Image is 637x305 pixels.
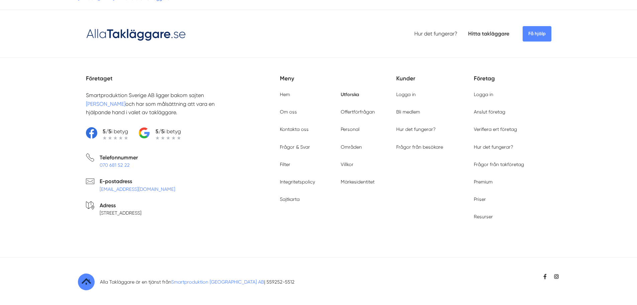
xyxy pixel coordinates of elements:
[280,179,315,184] a: Integritetspolicy
[86,153,94,162] svg: Telefon
[100,162,130,168] a: 070 681 52 22
[86,26,186,42] img: Logotyp Alla Takläggare
[86,127,128,140] a: 5/5i betyg
[474,127,517,132] a: Verifiera ert företag
[155,128,164,135] strong: 5/5
[414,30,457,37] a: Hur det fungerar?
[280,144,310,150] a: Frågor & Svar
[542,274,548,280] a: https://www.facebook.com/smartproduktion
[341,179,375,184] a: Märkesidentitet
[553,274,559,280] a: https://www.instagram.com/allataklaggare/
[523,26,551,42] span: Få hjälp
[396,92,416,97] a: Logga in
[341,109,375,115] a: Offertförfrågan
[78,274,95,290] img: Favikon till Alla Takläggare
[86,101,125,107] a: [PERSON_NAME]
[396,109,420,115] a: Bli medlem
[341,144,362,150] a: Områden
[474,74,551,91] h5: Företag
[474,179,493,184] a: Premium
[396,144,443,150] a: Frågor från besökare
[468,30,509,37] a: Hitta takläggare
[396,127,436,132] a: Hur det fungerar?
[474,214,493,219] a: Resurser
[139,127,181,140] a: 5/5i betyg
[474,109,505,115] a: Anslut företag
[474,92,493,97] a: Logga in
[86,91,236,117] p: Smartproduktion Sverige AB ligger bakom sajten och har som målsättning att vara en hjälpande hand...
[474,162,524,167] a: Frågor från takföretag
[100,210,141,216] p: [STREET_ADDRESS]
[341,162,353,167] a: Villkor
[396,74,474,91] h5: Kunder
[280,162,290,167] a: Filter
[280,109,297,115] a: Om oss
[341,127,359,132] a: Personal
[103,128,111,135] strong: 5/5
[341,91,359,97] a: Utforska
[100,177,175,185] p: E-postadress
[280,127,309,132] a: Kontakta oss
[474,144,513,150] a: Hur det fungerar?
[474,197,486,202] a: Priser
[155,127,181,136] p: i betyg
[100,279,295,285] p: Alla Takläggare är en tjänst från | 559252-5512
[171,279,264,285] a: Smartproduktion [GEOGRAPHIC_DATA] AB
[280,92,290,97] a: Hem
[86,74,280,91] h5: Företaget
[280,74,396,91] h5: Meny
[100,186,175,192] a: [EMAIL_ADDRESS][DOMAIN_NAME]
[103,127,128,136] p: i betyg
[280,197,300,202] a: Sajtkarta
[100,153,138,162] p: Telefonnummer
[100,201,141,210] p: Adress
